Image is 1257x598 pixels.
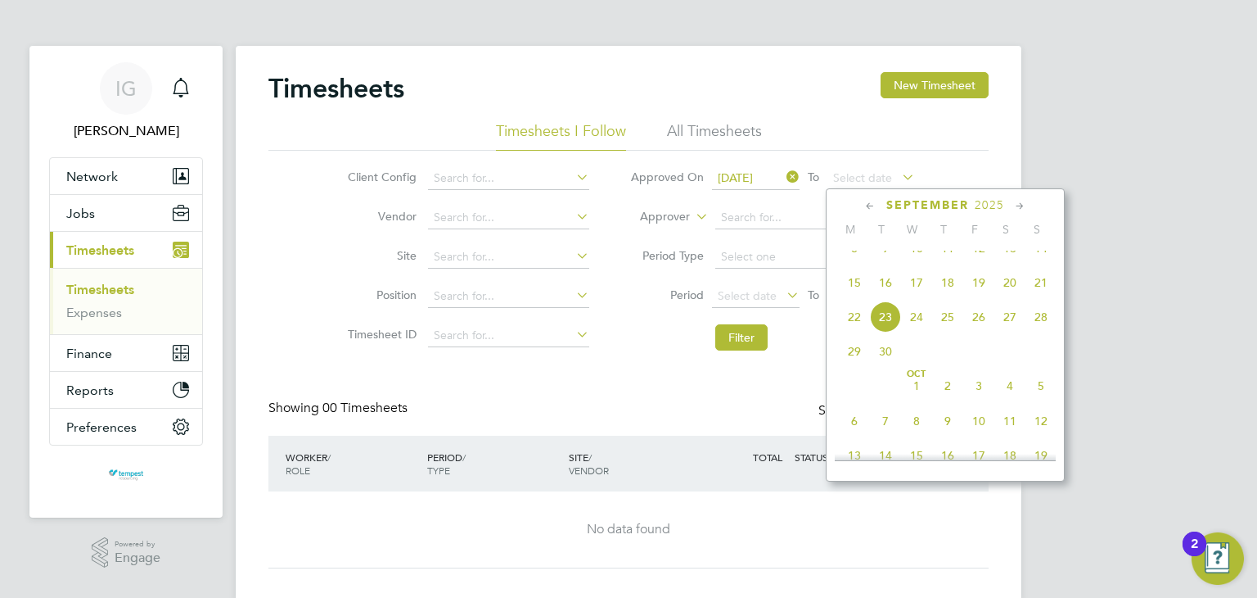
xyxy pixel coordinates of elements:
[715,324,768,351] button: Filter
[115,537,160,551] span: Powered by
[50,335,202,371] button: Finance
[928,222,959,237] span: T
[839,405,870,437] span: 6
[66,169,118,184] span: Network
[268,72,404,105] h2: Timesheets
[428,285,589,308] input: Search for...
[66,419,137,435] span: Preferences
[715,206,876,229] input: Search for...
[839,440,870,471] span: 13
[881,72,989,98] button: New Timesheet
[866,222,897,237] span: T
[50,232,202,268] button: Timesheets
[715,246,876,269] input: Select one
[327,451,331,464] span: /
[870,440,901,471] span: 14
[49,62,203,141] a: IG[PERSON_NAME]
[29,46,223,518] nav: Main navigation
[286,464,310,477] span: ROLE
[932,370,963,401] span: 2
[994,440,1025,471] span: 18
[92,537,161,569] a: Powered byEngage
[718,288,777,303] span: Select date
[462,451,466,464] span: /
[1025,301,1057,333] span: 28
[50,372,202,408] button: Reports
[616,209,690,225] label: Approver
[994,405,1025,437] span: 11
[428,324,589,347] input: Search for...
[343,209,417,224] label: Vendor
[50,158,202,194] button: Network
[1025,405,1057,437] span: 12
[833,170,892,185] span: Select date
[427,464,450,477] span: TYPE
[107,462,144,488] img: tempestresourcing-logo-retina.png
[428,206,589,229] input: Search for...
[870,405,901,437] span: 7
[1025,267,1057,298] span: 21
[932,267,963,298] span: 18
[343,288,417,302] label: Position
[496,121,626,151] li: Timesheets I Follow
[886,198,969,212] span: September
[423,442,565,485] div: PERIOD
[1192,532,1244,585] button: Open Resource Center, 2 new notifications
[1191,544,1198,565] div: 2
[50,409,202,445] button: Preferences
[753,451,782,464] span: TOTAL
[50,268,202,334] div: Timesheets
[285,521,972,538] div: No data found
[994,267,1025,298] span: 20
[963,405,994,437] span: 10
[901,301,932,333] span: 24
[839,301,870,333] span: 22
[994,301,1025,333] span: 27
[963,370,994,401] span: 3
[839,336,870,367] span: 29
[870,267,901,298] span: 16
[1025,370,1057,401] span: 5
[870,301,901,333] span: 23
[343,248,417,263] label: Site
[66,206,95,221] span: Jobs
[428,167,589,190] input: Search for...
[630,248,704,263] label: Period Type
[588,451,592,464] span: /
[901,370,932,401] span: 1
[1021,222,1052,237] span: S
[963,440,994,471] span: 17
[343,170,417,184] label: Client Config
[667,121,762,151] li: All Timesheets
[932,301,963,333] span: 25
[66,282,134,297] a: Timesheets
[901,405,932,437] span: 8
[428,246,589,269] input: Search for...
[818,400,956,423] div: Status
[49,121,203,141] span: Imre Gyori
[49,462,203,488] a: Go to home page
[1025,440,1057,471] span: 19
[569,464,609,477] span: VENDOR
[115,78,137,99] span: IG
[963,267,994,298] span: 19
[268,400,411,417] div: Showing
[897,222,928,237] span: W
[994,370,1025,401] span: 4
[322,400,408,416] span: 00 Timesheets
[343,327,417,342] label: Timesheet ID
[66,346,112,361] span: Finance
[66,305,122,320] a: Expenses
[959,222,990,237] span: F
[901,370,932,378] span: Oct
[963,301,994,333] span: 26
[718,170,753,185] span: [DATE]
[630,288,704,302] label: Period
[115,551,160,565] span: Engage
[932,440,963,471] span: 16
[66,242,134,258] span: Timesheets
[990,222,1021,237] span: S
[839,267,870,298] span: 15
[901,267,932,298] span: 17
[282,442,423,485] div: WORKER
